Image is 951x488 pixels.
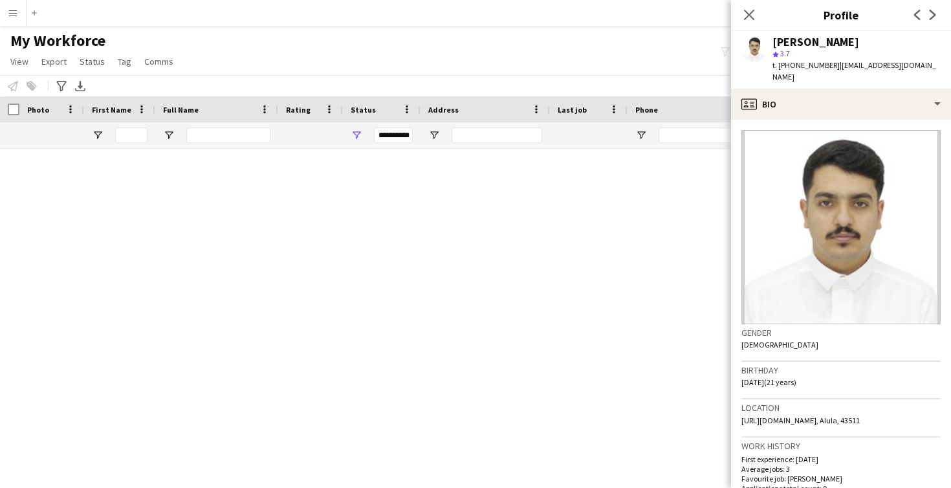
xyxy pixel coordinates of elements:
[741,364,941,376] h3: Birthday
[731,6,951,23] h3: Profile
[741,440,941,452] h3: Work history
[186,128,270,143] input: Full Name Filter Input
[92,105,131,115] span: First Name
[741,402,941,414] h3: Location
[72,78,88,94] app-action-btn: Export XLSX
[10,56,28,67] span: View
[92,129,104,141] button: Open Filter Menu
[731,89,951,120] div: Bio
[772,36,859,48] div: [PERSON_NAME]
[635,105,658,115] span: Phone
[54,78,69,94] app-action-btn: Advanced filters
[558,105,587,115] span: Last job
[113,53,137,70] a: Tag
[452,128,542,143] input: Address Filter Input
[139,53,179,70] a: Comms
[351,105,376,115] span: Status
[286,105,311,115] span: Rating
[780,49,790,58] span: 3.7
[741,454,941,464] p: First experience: [DATE]
[741,464,941,474] p: Average jobs: 3
[772,60,840,70] span: t. [PHONE_NUMBER]
[163,105,199,115] span: Full Name
[741,340,818,349] span: [DEMOGRAPHIC_DATA]
[41,56,67,67] span: Export
[10,31,105,50] span: My Workforce
[118,56,131,67] span: Tag
[36,53,72,70] a: Export
[741,377,796,387] span: [DATE] (21 years)
[74,53,110,70] a: Status
[5,53,34,70] a: View
[27,105,49,115] span: Photo
[351,129,362,141] button: Open Filter Menu
[428,129,440,141] button: Open Filter Menu
[635,129,647,141] button: Open Filter Menu
[163,129,175,141] button: Open Filter Menu
[428,105,459,115] span: Address
[741,416,860,425] span: [URL][DOMAIN_NAME], Alula, 43511
[741,130,941,324] img: Crew avatar or photo
[659,128,785,143] input: Phone Filter Input
[115,128,148,143] input: First Name Filter Input
[741,474,941,483] p: Favourite job: [PERSON_NAME]
[772,60,936,82] span: | [EMAIL_ADDRESS][DOMAIN_NAME]
[80,56,105,67] span: Status
[144,56,173,67] span: Comms
[741,327,941,338] h3: Gender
